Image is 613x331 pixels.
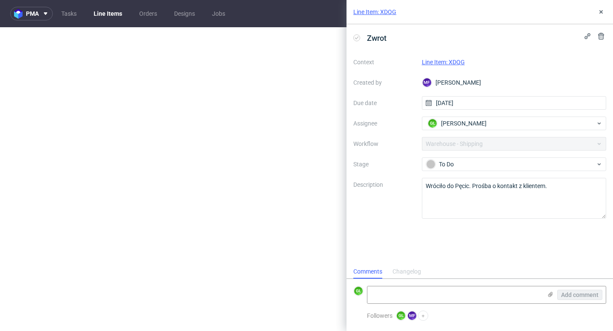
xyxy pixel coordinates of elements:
[353,8,396,16] a: Line Item: XDQG
[422,59,465,66] a: Line Item: XDQG
[14,9,26,19] img: logo
[397,311,405,320] figcaption: GL
[353,265,382,279] div: Comments
[169,7,200,20] a: Designs
[422,178,607,219] textarea: Wróciło do Pęcic. Prośba o kontakt z klientem.
[56,7,82,20] a: Tasks
[353,139,415,149] label: Workflow
[353,98,415,108] label: Due date
[353,180,415,217] label: Description
[353,57,415,67] label: Context
[353,159,415,169] label: Stage
[367,312,392,319] span: Followers
[408,311,416,320] figcaption: MF
[26,11,39,17] span: pma
[89,7,127,20] a: Line Items
[423,78,431,87] figcaption: MF
[441,119,487,128] span: [PERSON_NAME]
[353,118,415,128] label: Assignee
[353,77,415,88] label: Created by
[418,311,428,321] button: +
[428,119,437,128] figcaption: GL
[392,265,421,279] div: Changelog
[364,31,390,45] span: Zwrot
[134,7,162,20] a: Orders
[10,7,53,20] button: pma
[426,160,596,169] div: To Do
[422,76,607,89] div: [PERSON_NAME]
[354,287,363,295] figcaption: GL
[207,7,230,20] a: Jobs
